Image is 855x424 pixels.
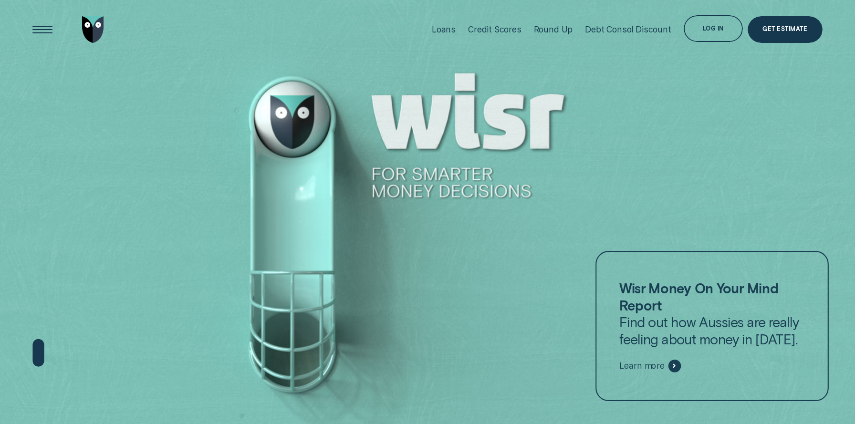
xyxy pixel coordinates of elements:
img: Wisr [82,16,104,43]
button: Open Menu [29,16,56,43]
p: Find out how Aussies are really feeling about money in [DATE]. [619,279,805,348]
div: Credit Scores [468,24,521,34]
button: Log in [684,15,743,42]
a: Get Estimate [748,16,822,43]
strong: Wisr Money On Your Mind Report [619,279,779,313]
span: Learn more [619,361,665,371]
div: Round Up [534,24,573,34]
div: Debt Consol Discount [585,24,671,34]
div: Loans [432,24,456,34]
a: Wisr Money On Your Mind ReportFind out how Aussies are really feeling about money in [DATE].Learn... [595,251,829,401]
